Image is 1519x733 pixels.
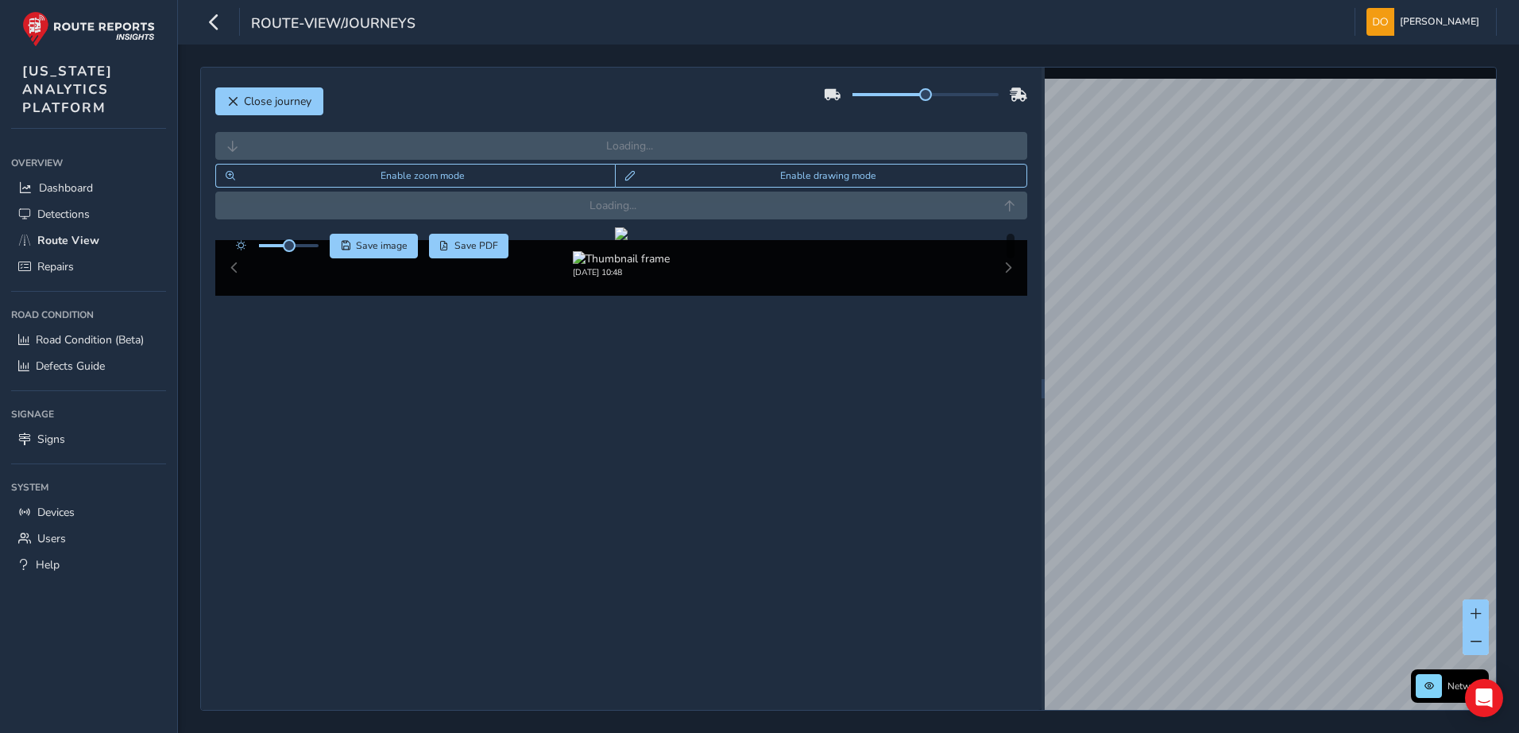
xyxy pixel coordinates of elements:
[1447,680,1484,692] span: Network
[244,94,311,109] span: Close journey
[37,207,90,222] span: Detections
[36,557,60,572] span: Help
[330,234,418,258] button: Save
[37,531,66,546] span: Users
[215,164,615,188] button: Zoom
[640,169,1017,182] span: Enable drawing mode
[215,87,323,115] button: Close journey
[1400,8,1479,36] span: [PERSON_NAME]
[11,552,166,578] a: Help
[573,251,670,266] img: Thumbnail frame
[11,402,166,426] div: Signage
[11,353,166,379] a: Defects Guide
[251,14,416,36] span: route-view/journeys
[37,432,65,447] span: Signs
[11,151,166,175] div: Overview
[11,327,166,353] a: Road Condition (Beta)
[37,505,75,520] span: Devices
[37,259,74,274] span: Repairs
[36,332,144,347] span: Road Condition (Beta)
[11,227,166,254] a: Route View
[11,499,166,526] a: Devices
[11,254,166,280] a: Repairs
[429,234,509,258] button: PDF
[37,233,99,248] span: Route View
[1366,8,1485,36] button: [PERSON_NAME]
[22,62,113,117] span: [US_STATE] ANALYTICS PLATFORM
[454,239,498,252] span: Save PDF
[1366,8,1394,36] img: diamond-layout
[11,303,166,327] div: Road Condition
[615,164,1027,188] button: Draw
[39,180,93,196] span: Dashboard
[1465,679,1503,717] div: Open Intercom Messenger
[11,475,166,499] div: System
[22,11,155,47] img: rr logo
[36,359,105,374] span: Defects Guide
[573,266,670,278] div: [DATE] 10:48
[241,169,605,182] span: Enable zoom mode
[11,526,166,552] a: Users
[11,201,166,227] a: Detections
[11,175,166,201] a: Dashboard
[356,239,408,252] span: Save image
[11,426,166,452] a: Signs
